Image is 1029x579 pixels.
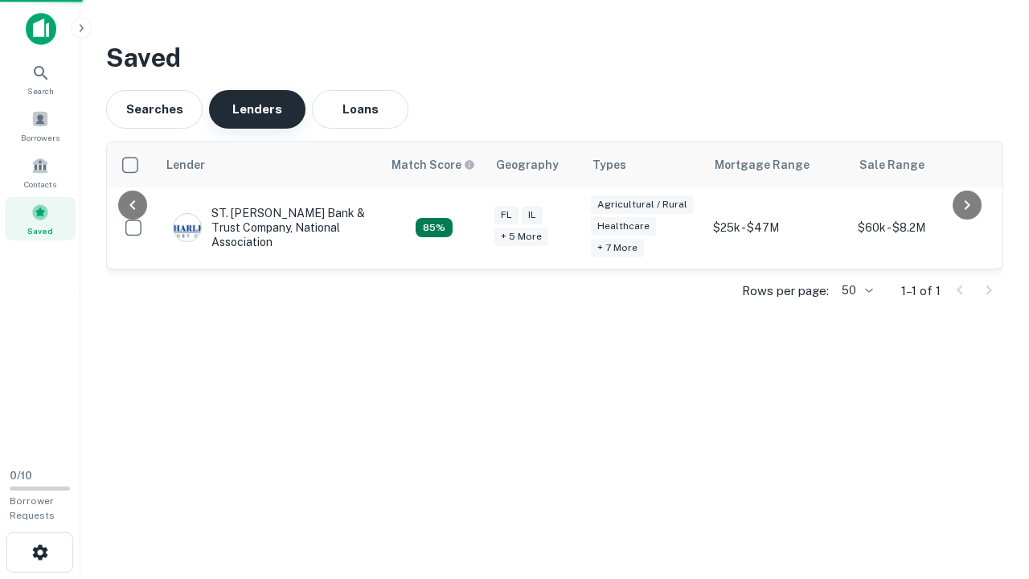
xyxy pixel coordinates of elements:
[494,206,519,224] div: FL
[705,142,850,187] th: Mortgage Range
[5,104,76,147] a: Borrowers
[591,195,694,214] div: Agricultural / Rural
[901,281,941,301] p: 1–1 of 1
[583,142,705,187] th: Types
[166,155,205,175] div: Lender
[835,279,875,302] div: 50
[382,142,486,187] th: Capitalize uses an advanced AI algorithm to match your search with the best lender. The match sco...
[496,155,559,175] div: Geography
[715,155,810,175] div: Mortgage Range
[10,495,55,521] span: Borrower Requests
[742,281,829,301] p: Rows per page:
[174,214,201,241] img: picture
[5,150,76,194] a: Contacts
[24,178,56,191] span: Contacts
[494,228,548,246] div: + 5 more
[27,84,54,97] span: Search
[392,156,475,174] div: Capitalize uses an advanced AI algorithm to match your search with the best lender. The match sco...
[173,206,366,250] div: ST. [PERSON_NAME] Bank & Trust Company, National Association
[416,218,453,237] div: Capitalize uses an advanced AI algorithm to match your search with the best lender. The match sco...
[850,142,994,187] th: Sale Range
[21,131,59,144] span: Borrowers
[27,224,53,237] span: Saved
[522,206,543,224] div: IL
[5,57,76,101] a: Search
[486,142,583,187] th: Geography
[859,155,924,175] div: Sale Range
[312,90,408,129] button: Loans
[949,450,1029,528] iframe: Chat Widget
[592,155,626,175] div: Types
[591,217,656,236] div: Healthcare
[26,13,56,45] img: capitalize-icon.png
[5,197,76,240] a: Saved
[157,142,382,187] th: Lender
[106,39,1003,77] h3: Saved
[705,187,850,269] td: $25k - $47M
[392,156,472,174] h6: Match Score
[591,239,644,257] div: + 7 more
[209,90,305,129] button: Lenders
[106,90,203,129] button: Searches
[850,187,994,269] td: $60k - $8.2M
[10,470,32,482] span: 0 / 10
